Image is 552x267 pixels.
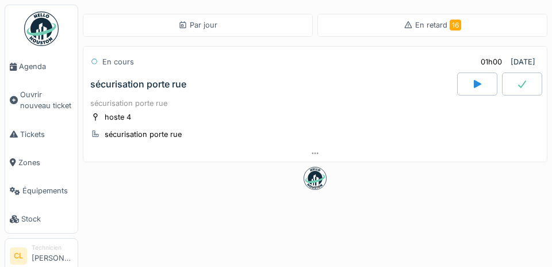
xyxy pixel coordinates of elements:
[5,120,78,148] a: Tickets
[105,129,182,140] div: sécurisation porte rue
[481,56,502,67] div: 01h00
[18,157,73,168] span: Zones
[178,20,217,30] div: Par jour
[32,243,73,252] div: Technicien
[20,89,73,111] span: Ouvrir nouveau ticket
[304,167,327,190] img: badge-BVDL4wpA.svg
[10,247,27,265] li: CL
[511,56,535,67] div: [DATE]
[102,56,134,67] div: En cours
[5,205,78,233] a: Stock
[105,112,131,123] div: hoste 4
[24,12,59,46] img: Badge_color-CXgf-gQk.svg
[5,81,78,120] a: Ouvrir nouveau ticket
[22,185,73,196] span: Équipements
[21,213,73,224] span: Stock
[20,129,73,140] span: Tickets
[415,21,461,29] span: En retard
[90,79,186,90] div: sécurisation porte rue
[5,177,78,205] a: Équipements
[450,20,461,30] span: 16
[5,52,78,81] a: Agenda
[5,148,78,177] a: Zones
[90,98,540,109] div: sécurisation porte rue
[19,61,73,72] span: Agenda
